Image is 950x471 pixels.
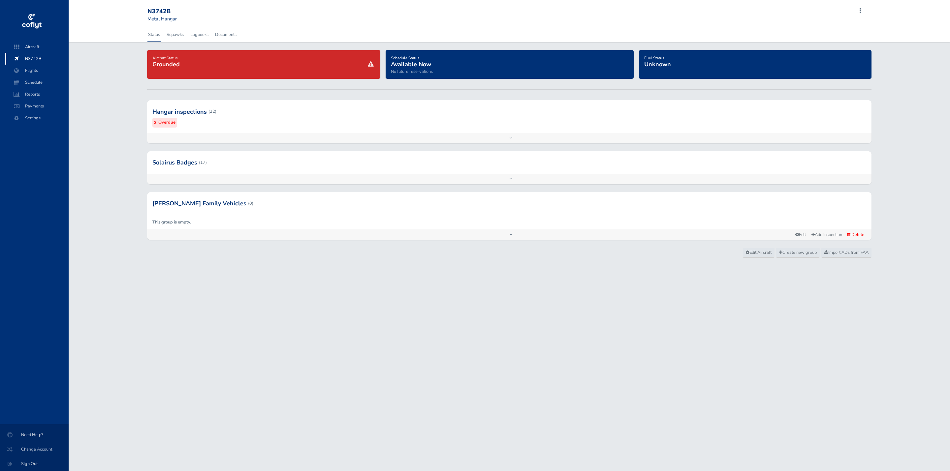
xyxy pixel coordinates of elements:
span: Unknown [644,60,671,68]
a: Add inspection [808,230,845,240]
span: Reports [12,88,62,100]
small: Overdue [158,119,175,126]
span: Schedule Status [391,55,420,61]
span: Delete [851,232,864,238]
span: Grounded [152,60,180,68]
button: Delete [845,231,866,238]
span: Aircraft Status [152,55,178,61]
a: Schedule StatusAvailable Now [391,53,431,69]
a: Status [147,27,161,42]
span: Change Account [8,443,61,455]
div: N3742B [147,8,195,15]
span: Aircraft [12,41,62,53]
a: Logbooks [190,27,209,42]
strong: This group is empty. [152,219,191,225]
small: Metal Hangar [147,15,177,22]
span: Need Help? [8,429,61,441]
span: Flights [12,65,62,76]
a: Create new group [776,248,820,258]
span: Available Now [391,60,431,68]
a: Squawks [166,27,184,42]
img: coflyt logo [21,12,43,31]
span: Import ADs from FAA [824,250,869,255]
span: No future reservations [391,69,433,74]
span: Edit Aircraft [746,250,772,255]
span: Create new group [779,250,817,255]
a: Documents [214,27,237,42]
span: Fuel Status [644,55,664,61]
a: Edit [793,230,808,239]
span: Settings [12,112,62,124]
a: Import ADs from FAA [821,248,871,258]
span: Edit [795,232,806,238]
span: Payments [12,100,62,112]
a: Edit Aircraft [743,248,775,258]
span: Sign Out [8,458,61,470]
span: N3742B [12,53,62,65]
span: Schedule [12,76,62,88]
